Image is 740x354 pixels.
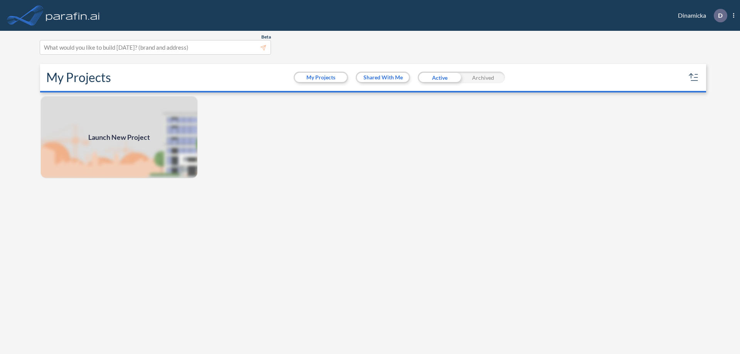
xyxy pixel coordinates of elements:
[40,96,198,179] a: Launch New Project
[88,132,150,143] span: Launch New Project
[418,72,461,83] div: Active
[44,8,101,23] img: logo
[357,73,409,82] button: Shared With Me
[261,34,271,40] span: Beta
[40,96,198,179] img: add
[46,70,111,85] h2: My Projects
[295,73,347,82] button: My Projects
[461,72,505,83] div: Archived
[718,12,723,19] p: D
[688,71,700,84] button: sort
[666,9,734,22] div: Dinamicka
